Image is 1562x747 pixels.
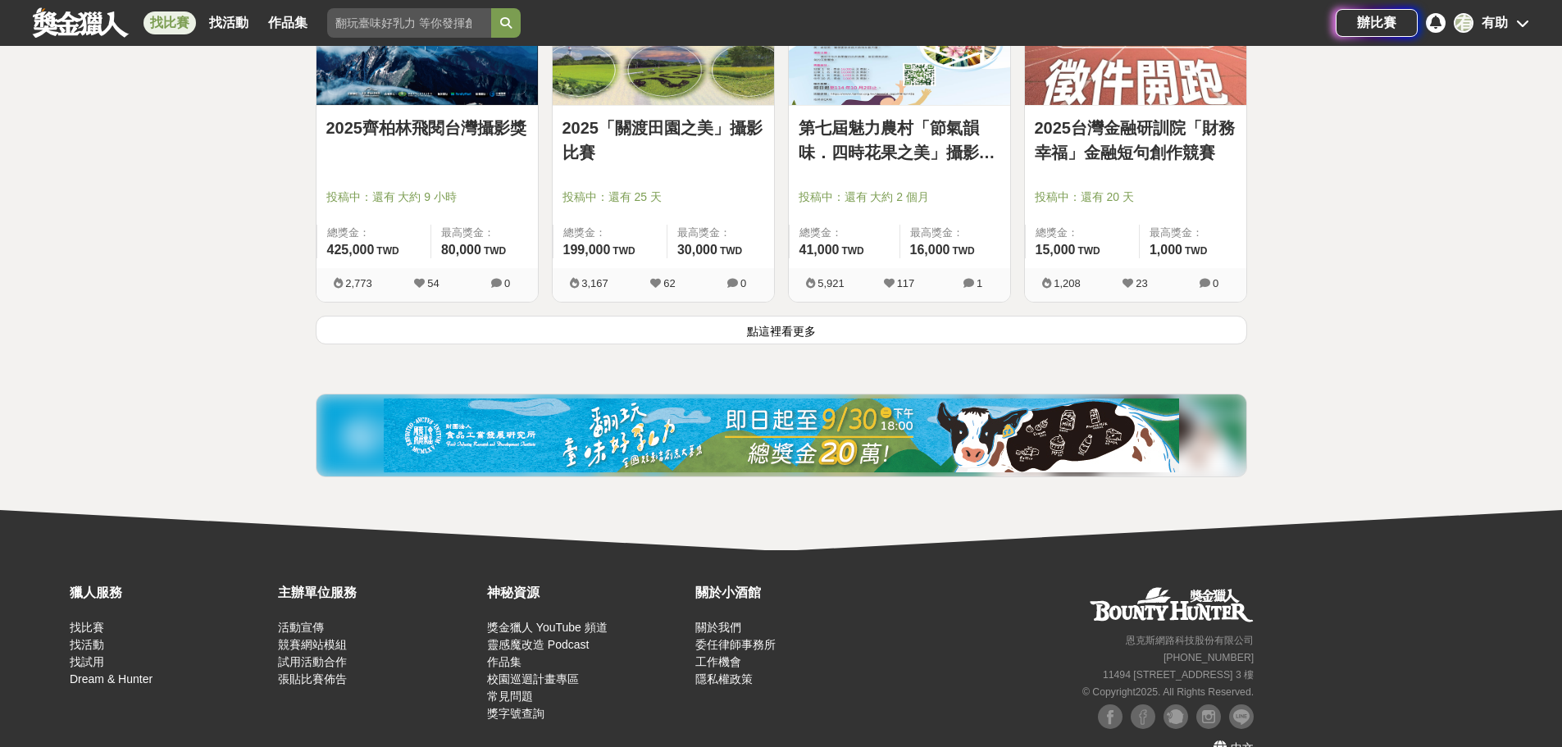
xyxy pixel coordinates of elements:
span: 投稿中：還有 25 天 [562,189,764,206]
a: 試用活動合作 [278,655,347,668]
span: 總獎金： [1036,225,1129,241]
span: 80,000 [441,243,481,257]
small: 11494 [STREET_ADDRESS] 3 樓 [1103,669,1254,681]
span: 投稿中：還有 大約 2 個月 [799,189,1000,206]
a: 靈感魔改造 Podcast [487,638,589,651]
span: 最高獎金： [910,225,1000,241]
a: 校園巡迴計畫專區 [487,672,579,686]
a: 委任律師事務所 [695,638,776,651]
span: 0 [740,277,746,289]
div: 主辦單位服務 [278,583,478,603]
a: 2025台灣金融研訓院「財務幸福」金融短句創作競賽 [1035,116,1236,165]
span: 總獎金： [327,225,421,241]
span: 投稿中：還有 20 天 [1035,189,1236,206]
a: 張貼比賽佈告 [278,672,347,686]
span: TWD [1185,245,1207,257]
span: 54 [427,277,439,289]
a: 活動宣傳 [278,621,324,634]
span: 最高獎金： [1150,225,1236,241]
img: Facebook [1098,704,1123,729]
div: 神秘資源 [487,583,687,603]
span: 5,921 [817,277,845,289]
span: 2,773 [345,277,372,289]
a: 常見問題 [487,690,533,703]
a: 競賽網站模組 [278,638,347,651]
small: [PHONE_NUMBER] [1164,652,1254,663]
img: Facebook [1131,704,1155,729]
span: 117 [897,277,915,289]
span: 0 [1213,277,1218,289]
span: 15,000 [1036,243,1076,257]
a: 第七屆魅力農村「節氣韻味．四時花果之美」攝影比賽 [799,116,1000,165]
small: 恩克斯網路科技股份有限公司 [1126,635,1254,646]
a: 作品集 [487,655,521,668]
a: 關於我們 [695,621,741,634]
span: 23 [1136,277,1147,289]
span: TWD [720,245,742,257]
span: TWD [376,245,398,257]
a: 找比賽 [70,621,104,634]
span: 總獎金： [563,225,657,241]
span: 199,000 [563,243,611,257]
a: 獎字號查詢 [487,707,544,720]
span: TWD [484,245,506,257]
div: 關於小酒館 [695,583,895,603]
span: 62 [663,277,675,289]
a: 獎金獵人 YouTube 頻道 [487,621,608,634]
span: 16,000 [910,243,950,257]
span: 1 [977,277,982,289]
span: 425,000 [327,243,375,257]
span: 1,000 [1150,243,1182,257]
a: Dream & Hunter [70,672,153,686]
img: Instagram [1196,704,1221,729]
a: 作品集 [262,11,314,34]
span: TWD [841,245,863,257]
span: TWD [613,245,635,257]
span: 最高獎金： [677,225,764,241]
span: 41,000 [799,243,840,257]
span: 1,208 [1054,277,1081,289]
a: 找比賽 [143,11,196,34]
span: 投稿中：還有 大約 9 小時 [326,189,528,206]
a: 找活動 [203,11,255,34]
img: 11b6bcb1-164f-4f8f-8046-8740238e410a.jpg [384,399,1179,472]
div: 有 [1454,13,1473,33]
button: 點這裡看更多 [316,316,1247,344]
small: © Copyright 2025 . All Rights Reserved. [1082,686,1254,698]
span: 總獎金： [799,225,890,241]
div: 有助 [1482,13,1508,33]
span: TWD [952,245,974,257]
span: 0 [504,277,510,289]
img: LINE [1229,704,1254,729]
div: 獵人服務 [70,583,270,603]
a: 2025「關渡田園之美」攝影比賽 [562,116,764,165]
input: 翻玩臺味好乳力 等你發揮創意！ [327,8,491,38]
a: 隱私權政策 [695,672,753,686]
a: 2025齊柏林飛閱台灣攝影獎 [326,116,528,140]
span: 最高獎金： [441,225,528,241]
a: 找活動 [70,638,104,651]
span: TWD [1077,245,1100,257]
img: Plurk [1164,704,1188,729]
span: 3,167 [581,277,608,289]
a: 找試用 [70,655,104,668]
a: 工作機會 [695,655,741,668]
span: 30,000 [677,243,717,257]
a: 辦比賽 [1336,9,1418,37]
